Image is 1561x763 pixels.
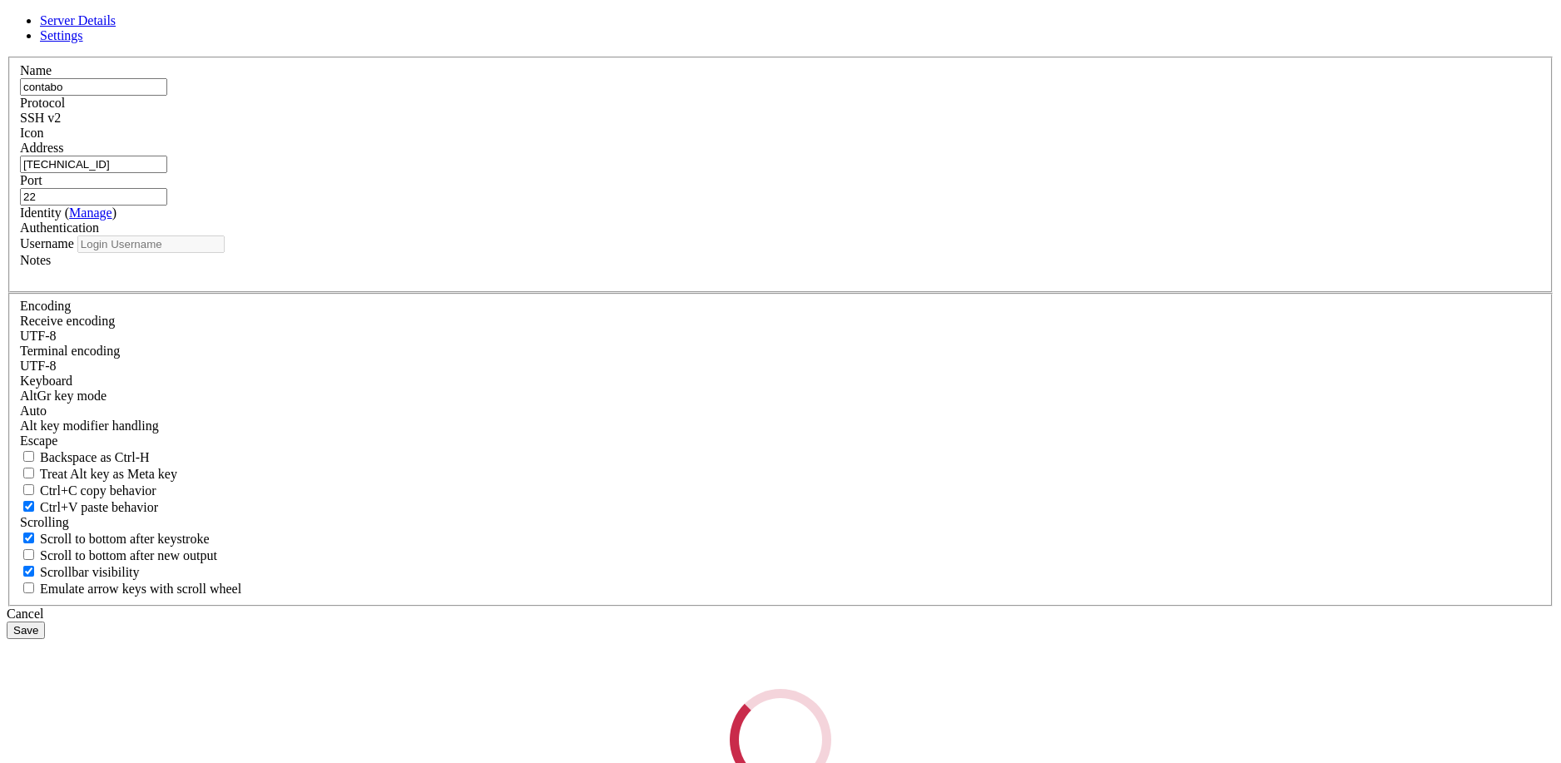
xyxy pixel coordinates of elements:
label: Scroll to bottom after new output. [20,548,217,562]
input: Host Name or IP [20,156,167,173]
label: Whether to scroll to the bottom on any keystroke. [20,532,210,546]
span: UTF-8 [20,359,57,373]
label: The default terminal encoding. ISO-2022 enables character map translations (like graphics maps). ... [20,344,120,358]
input: Server Name [20,78,167,96]
label: Authentication [20,220,99,235]
a: Manage [69,206,112,220]
label: Set the expected encoding for data received from the host. If the encodings do not match, visual ... [20,314,115,328]
span: Ctrl+C copy behavior [40,483,156,498]
input: Scrollbar visibility [23,566,34,577]
input: Ctrl+V paste behavior [23,501,34,512]
span: ( ) [65,206,116,220]
label: Icon [20,126,43,140]
label: Set the expected encoding for data received from the host. If the encodings do not match, visual ... [20,389,107,403]
a: Server Details [40,13,116,27]
span: Scroll to bottom after keystroke [40,532,210,546]
label: Username [20,236,74,250]
input: Emulate arrow keys with scroll wheel [23,582,34,593]
span: Scrollbar visibility [40,565,140,579]
input: Login Username [77,235,225,253]
input: Scroll to bottom after keystroke [23,533,34,543]
label: Scrolling [20,515,69,529]
span: Escape [20,434,57,448]
div: Escape [20,434,1541,448]
label: Whether the Alt key acts as a Meta key or as a distinct Alt key. [20,467,177,481]
span: Ctrl+V paste behavior [40,500,158,514]
div: Auto [20,404,1541,419]
label: Notes [20,253,51,267]
label: Port [20,173,42,187]
div: UTF-8 [20,329,1541,344]
label: Name [20,63,52,77]
input: Port Number [20,188,167,206]
label: Controls how the Alt key is handled. Escape: Send an ESC prefix. 8-Bit: Add 128 to the typed char... [20,419,159,433]
a: Settings [40,28,83,42]
input: Treat Alt key as Meta key [23,468,34,478]
button: Save [7,622,45,639]
input: Ctrl+C copy behavior [23,484,34,495]
label: Address [20,141,63,155]
span: Scroll to bottom after new output [40,548,217,562]
input: Backspace as Ctrl-H [23,451,34,462]
label: When using the alternative screen buffer, and DECCKM (Application Cursor Keys) is active, mouse w... [20,582,241,596]
label: Identity [20,206,116,220]
label: Ctrl-C copies if true, send ^C to host if false. Ctrl-Shift-C sends ^C to host if true, copies if... [20,483,156,498]
span: UTF-8 [20,329,57,343]
label: Keyboard [20,374,72,388]
span: SSH v2 [20,111,61,125]
div: UTF-8 [20,359,1541,374]
div: SSH v2 [20,111,1541,126]
span: Emulate arrow keys with scroll wheel [40,582,241,596]
span: Treat Alt key as Meta key [40,467,177,481]
span: Backspace as Ctrl-H [40,450,150,464]
label: The vertical scrollbar mode. [20,565,140,579]
label: Encoding [20,299,71,313]
label: Protocol [20,96,65,110]
span: Auto [20,404,47,418]
div: Cancel [7,607,1554,622]
input: Scroll to bottom after new output [23,549,34,560]
label: Ctrl+V pastes if true, sends ^V to host if false. Ctrl+Shift+V sends ^V to host if true, pastes i... [20,500,158,514]
label: If true, the backspace should send BS ('\x08', aka ^H). Otherwise the backspace key should send '... [20,450,150,464]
